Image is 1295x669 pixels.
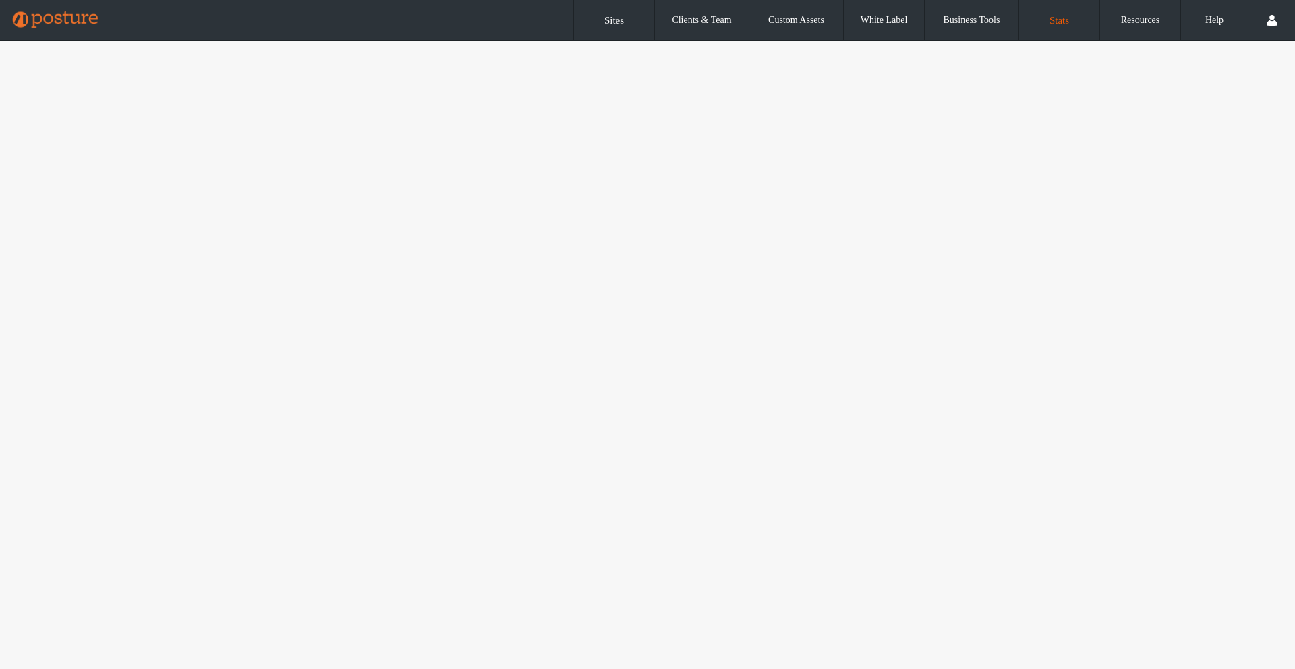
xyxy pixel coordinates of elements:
label: Sites [604,15,624,26]
label: Resources [1121,15,1160,26]
label: Clients & Team [672,15,731,26]
label: White Label [861,15,908,26]
label: Stats [1049,15,1069,26]
label: Business Tools [944,15,1000,26]
label: Help [1205,15,1224,26]
label: Custom Assets [768,15,824,26]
